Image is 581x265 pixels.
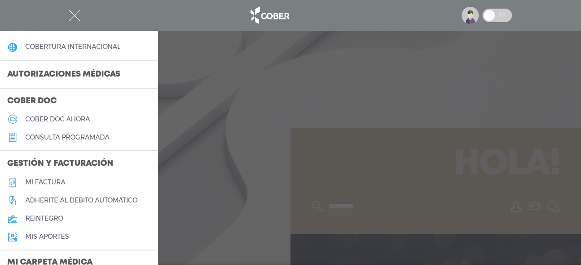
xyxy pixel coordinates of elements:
[25,43,120,51] h5: cobertura internacional
[25,233,69,241] h5: Mis aportes
[25,116,90,123] h5: Cober doc ahora
[25,197,138,204] h5: Adherite al débito automático
[69,10,80,21] img: Cober_menu-close-white.svg
[25,134,109,141] h5: consulta programada
[246,5,293,26] img: logo_cober_home-white.png
[25,215,63,222] h5: reintegro
[25,178,65,186] h5: Mi factura
[462,7,479,24] img: profile-placeholder.svg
